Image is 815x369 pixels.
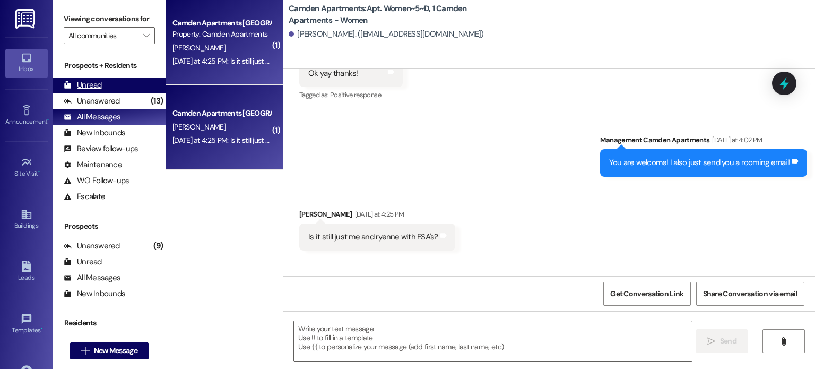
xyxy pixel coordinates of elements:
span: Share Conversation via email [703,288,797,299]
div: Property: Camden Apartments [172,29,271,40]
a: Buildings [5,205,48,234]
i:  [143,31,149,40]
div: You are welcome! I also just send you a rooming email! [609,157,791,168]
div: Escalate [64,191,105,202]
div: [PERSON_NAME] [299,209,455,224]
div: Unanswered [64,96,120,107]
div: [DATE] at 4:25 PM: Is it still just me and ryenne with ESA's? [172,56,347,66]
div: Unread [64,256,102,268]
span: [PERSON_NAME] [172,43,226,53]
div: New Inbounds [64,127,125,139]
i:  [779,337,787,346]
div: (9) [151,238,166,254]
button: New Message [70,342,149,359]
div: Maintenance [64,159,122,170]
div: Unanswered [64,241,120,252]
i:  [81,347,89,355]
span: • [41,325,42,332]
div: Ok yay thanks! [308,68,358,79]
button: Send [696,329,748,353]
span: • [47,116,49,124]
div: [DATE] at 4:02 PM [709,134,762,145]
div: Tagged as: [299,87,403,102]
div: Management Camden Apartments [600,134,808,149]
div: Camden Apartments [GEOGRAPHIC_DATA] [172,18,271,29]
div: Review follow-ups [64,143,138,155]
div: Is it still just me and ryenne with ESA's? [308,231,438,243]
span: [PERSON_NAME] [172,122,226,132]
span: Positive response [330,90,381,99]
i:  [707,337,715,346]
b: Camden Apartments: Apt. Women~5~D, 1 Camden Apartments - Women [289,3,501,26]
div: New Inbounds [64,288,125,299]
a: Leads [5,258,48,286]
a: Site Visit • [5,153,48,182]
div: [DATE] at 4:25 PM [352,209,404,220]
button: Get Conversation Link [603,282,690,306]
span: • [38,168,40,176]
span: New Message [94,345,137,356]
div: Residents [53,317,166,329]
div: All Messages [64,272,120,284]
div: All Messages [64,111,120,123]
div: Prospects [53,221,166,232]
div: (13) [148,93,166,109]
img: ResiDesk Logo [15,9,37,29]
input: All communities [68,27,138,44]
button: Share Conversation via email [696,282,804,306]
span: Send [720,336,736,347]
div: Unread [64,80,102,91]
div: [DATE] at 4:25 PM: Is it still just me and ryenne with ESA's? [172,135,347,145]
label: Viewing conversations for [64,11,155,27]
div: [PERSON_NAME]. ([EMAIL_ADDRESS][DOMAIN_NAME]) [289,29,484,40]
a: Inbox [5,49,48,78]
div: WO Follow-ups [64,175,129,186]
div: Prospects + Residents [53,60,166,71]
a: Templates • [5,310,48,339]
div: Camden Apartments [GEOGRAPHIC_DATA] [172,108,271,119]
span: Get Conversation Link [610,288,683,299]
